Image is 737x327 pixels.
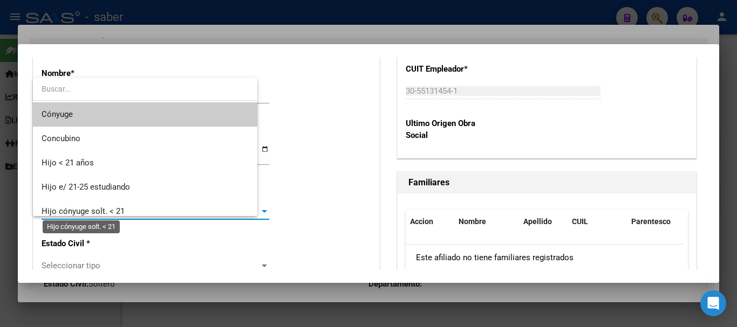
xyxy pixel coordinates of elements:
[42,206,125,216] span: Hijo cónyuge solt. < 21
[42,109,73,119] span: Cónyuge
[33,78,257,100] input: dropdown search
[700,290,726,316] div: Open Intercom Messenger
[42,134,80,143] span: Concubino
[42,182,130,192] span: Hijo e/ 21-25 estudiando
[42,158,94,168] span: Hijo < 21 años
